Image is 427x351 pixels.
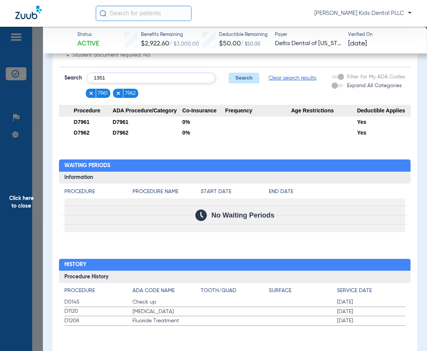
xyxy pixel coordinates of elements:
app-breakdown-title: Tooth/Quad [201,287,269,297]
h4: End Date [269,188,405,196]
span: Deductible Applies [357,105,411,117]
h4: Procedure [64,287,133,295]
span: Delta Dental of [US_STATE] Federal [275,39,342,49]
h4: Procedure [64,188,133,196]
li: Student document required: No [72,52,405,59]
span: [PERSON_NAME] Kids Dental PLLC [314,10,412,17]
img: Zuub Logo [15,6,42,19]
span: 7961 [98,89,108,97]
span: Search [64,74,82,82]
input: Search for patients [96,6,191,21]
h3: Information [59,172,411,184]
div: Yes [357,127,411,138]
app-breakdown-title: End Date [269,188,405,198]
span: Age Restrictions [291,105,357,117]
span: $50.00 [219,40,241,47]
app-breakdown-title: Procedure [64,287,133,297]
h4: Procedure Name [133,188,201,196]
span: Fluoride Treatment [133,317,201,325]
app-breakdown-title: Surface [269,287,337,297]
img: Search Icon [100,10,106,17]
img: Calendar [195,210,207,221]
span: D7961 [74,119,90,125]
span: Co-Insurance [182,105,225,117]
span: D1208 [64,317,133,325]
div: 0% [182,127,225,138]
span: Benefits Remaining [141,32,199,39]
span: Procedure [59,105,113,117]
span: 7962 [125,89,136,97]
h3: Procedure History [59,271,411,283]
span: $2,922.60 [141,40,169,47]
img: x.svg [88,91,94,96]
div: D7961 [113,117,182,127]
span: / $3,000.00 [169,41,199,47]
span: D1120 [64,307,133,315]
span: Frequency [225,105,291,117]
app-breakdown-title: Procedure Name [133,188,201,198]
iframe: Chat Widget [389,314,427,351]
span: D7962 [74,130,90,136]
span: Deductible Remaining [219,32,268,39]
img: x.svg [116,91,121,96]
h4: ADA Code Name [133,287,201,295]
app-breakdown-title: Service Date [337,287,405,297]
h4: Service Date [337,287,405,295]
span: [MEDICAL_DATA] [133,308,201,315]
span: [DATE] [348,39,367,49]
span: Check up [133,298,201,306]
app-breakdown-title: Procedure [64,188,133,198]
span: [DATE] [337,317,405,325]
span: Verified On [348,32,415,39]
h4: Tooth/Quad [201,287,269,295]
app-breakdown-title: Start Date [201,188,269,198]
button: Search [229,73,259,83]
h4: Start Date [201,188,269,196]
span: Expand All Categories [347,83,402,88]
span: D0145 [64,298,133,306]
span: Active [77,39,99,49]
div: 0% [182,117,225,127]
span: Clear search results [268,74,316,82]
div: Yes [357,117,411,127]
label: Filter for My ADA Codes [345,73,405,81]
h2: Waiting Periods [59,159,411,172]
h4: Surface [269,287,337,295]
app-breakdown-title: ADA Code Name [133,287,201,297]
div: D7962 [113,127,182,138]
span: Payer [275,32,342,39]
span: [DATE] [337,298,405,306]
span: No Waiting Periods [211,211,274,219]
span: ADA Procedure/Category [113,105,182,117]
span: / $50.00 [241,42,260,47]
input: Search by ADA code or keyword… [87,73,215,83]
h2: History [59,259,411,271]
span: Status [77,32,99,39]
span: [DATE] [337,308,405,315]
